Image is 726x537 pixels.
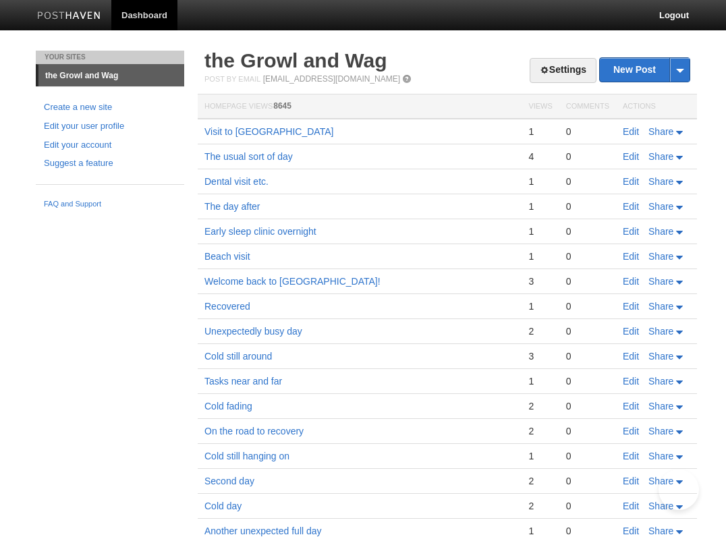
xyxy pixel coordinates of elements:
[648,251,673,262] span: Share
[36,51,184,64] li: Your Sites
[204,226,316,237] a: Early sleep clinic overnight
[528,450,552,462] div: 1
[623,451,639,461] a: Edit
[623,226,639,237] a: Edit
[623,401,639,412] a: Edit
[566,525,609,537] div: 0
[528,400,552,412] div: 2
[616,94,697,119] th: Actions
[204,376,282,387] a: Tasks near and far
[566,275,609,287] div: 0
[528,250,552,262] div: 1
[623,201,639,212] a: Edit
[528,300,552,312] div: 1
[204,351,272,362] a: Cold still around
[623,326,639,337] a: Edit
[648,326,673,337] span: Share
[204,49,387,72] a: the Growl and Wag
[204,276,381,287] a: Welcome back to [GEOGRAPHIC_DATA]!
[528,500,552,512] div: 2
[528,175,552,188] div: 1
[648,201,673,212] span: Share
[204,151,293,162] a: The usual sort of day
[623,251,639,262] a: Edit
[600,58,690,82] a: New Post
[648,451,673,461] span: Share
[44,101,176,115] a: Create a new site
[204,476,254,486] a: Second day
[273,101,291,111] span: 8645
[566,200,609,213] div: 0
[623,351,639,362] a: Edit
[648,176,673,187] span: Share
[566,250,609,262] div: 0
[566,150,609,163] div: 0
[566,400,609,412] div: 0
[623,526,639,536] a: Edit
[204,251,250,262] a: Beach visit
[38,65,184,86] a: the Growl and Wag
[522,94,559,119] th: Views
[528,200,552,213] div: 1
[623,151,639,162] a: Edit
[528,525,552,537] div: 1
[623,476,639,486] a: Edit
[623,176,639,187] a: Edit
[566,300,609,312] div: 0
[623,301,639,312] a: Edit
[566,425,609,437] div: 0
[566,175,609,188] div: 0
[648,426,673,436] span: Share
[623,376,639,387] a: Edit
[204,126,333,137] a: Visit to [GEOGRAPHIC_DATA]
[566,325,609,337] div: 0
[204,201,260,212] a: The day after
[528,475,552,487] div: 2
[648,151,673,162] span: Share
[198,94,522,119] th: Homepage Views
[623,501,639,511] a: Edit
[44,157,176,171] a: Suggest a feature
[204,301,250,312] a: Recovered
[659,470,699,510] iframe: Help Scout Beacon - Open
[528,125,552,138] div: 1
[566,475,609,487] div: 0
[204,426,304,436] a: On the road to recovery
[648,401,673,412] span: Share
[648,376,673,387] span: Share
[204,176,269,187] a: Dental visit etc.
[204,401,252,412] a: Cold fading
[566,225,609,237] div: 0
[204,326,302,337] a: Unexpectedly busy day
[528,425,552,437] div: 2
[204,526,322,536] a: Another unexpected full day
[648,126,673,137] span: Share
[530,58,596,83] a: Settings
[648,351,673,362] span: Share
[204,451,289,461] a: Cold still hanging on
[566,125,609,138] div: 0
[648,476,673,486] span: Share
[566,500,609,512] div: 0
[37,11,101,22] img: Posthaven-bar
[566,375,609,387] div: 0
[648,226,673,237] span: Share
[44,198,176,210] a: FAQ and Support
[623,426,639,436] a: Edit
[623,276,639,287] a: Edit
[204,501,242,511] a: Cold day
[528,325,552,337] div: 2
[648,276,673,287] span: Share
[263,74,400,84] a: [EMAIL_ADDRESS][DOMAIN_NAME]
[528,225,552,237] div: 1
[648,501,673,511] span: Share
[648,301,673,312] span: Share
[44,119,176,134] a: Edit your user profile
[559,94,616,119] th: Comments
[528,275,552,287] div: 3
[44,138,176,152] a: Edit your account
[648,526,673,536] span: Share
[528,150,552,163] div: 4
[566,350,609,362] div: 0
[566,450,609,462] div: 0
